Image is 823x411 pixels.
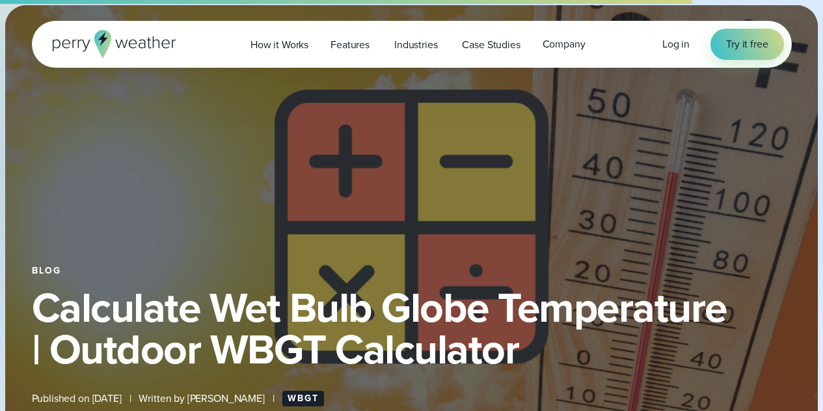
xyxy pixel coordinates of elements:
a: How it Works [239,31,319,58]
span: Case Studies [462,37,520,53]
h1: Calculate Wet Bulb Globe Temperature | Outdoor WBGT Calculator [32,287,792,370]
span: | [129,391,131,406]
span: Features [331,37,370,53]
span: | [273,391,275,406]
span: How it Works [250,37,308,53]
span: Published on [DATE] [32,391,122,406]
a: Case Studies [451,31,531,58]
span: Company [543,36,586,52]
span: Try it free [726,36,768,52]
span: Industries [394,37,437,53]
a: WBGT [282,391,324,406]
div: Blog [32,266,792,276]
a: Try it free [710,29,783,60]
span: Log in [662,36,690,51]
span: Written by [PERSON_NAME] [139,391,264,406]
a: Log in [662,36,690,52]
